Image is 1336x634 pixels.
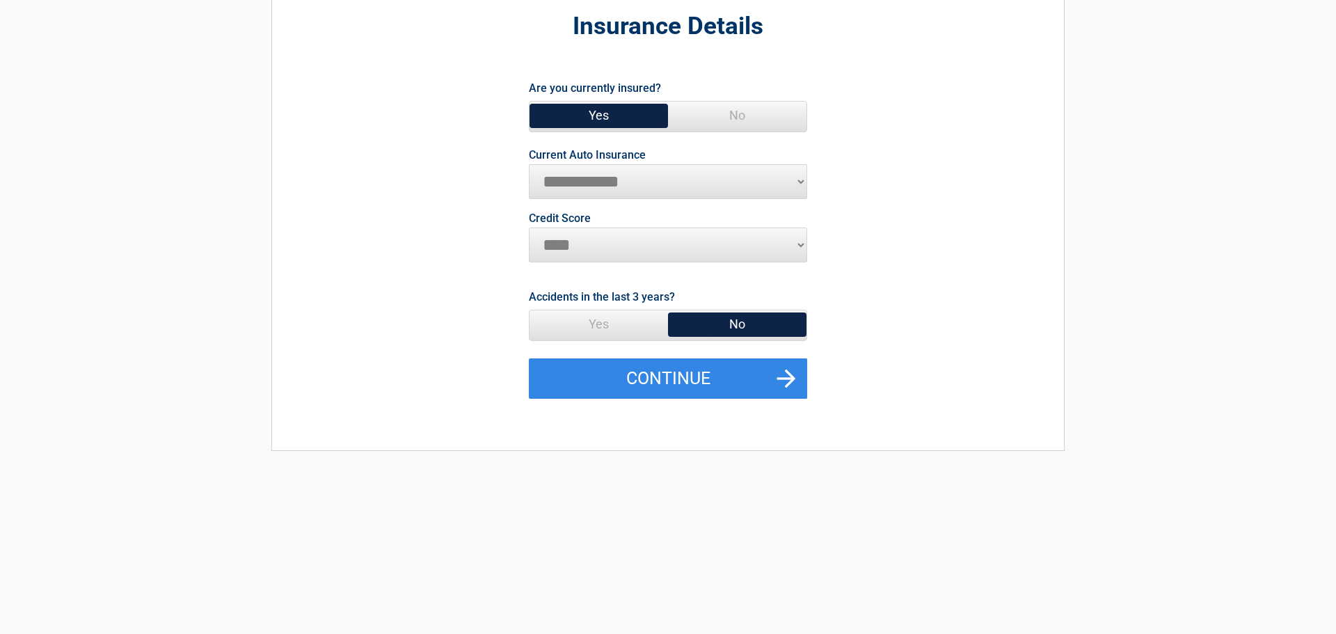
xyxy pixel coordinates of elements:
[530,310,668,338] span: Yes
[529,150,646,161] label: Current Auto Insurance
[668,102,806,129] span: No
[529,287,675,306] label: Accidents in the last 3 years?
[529,358,807,399] button: Continue
[529,79,661,97] label: Are you currently insured?
[349,10,987,43] h2: Insurance Details
[530,102,668,129] span: Yes
[668,310,806,338] span: No
[529,213,591,224] label: Credit Score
